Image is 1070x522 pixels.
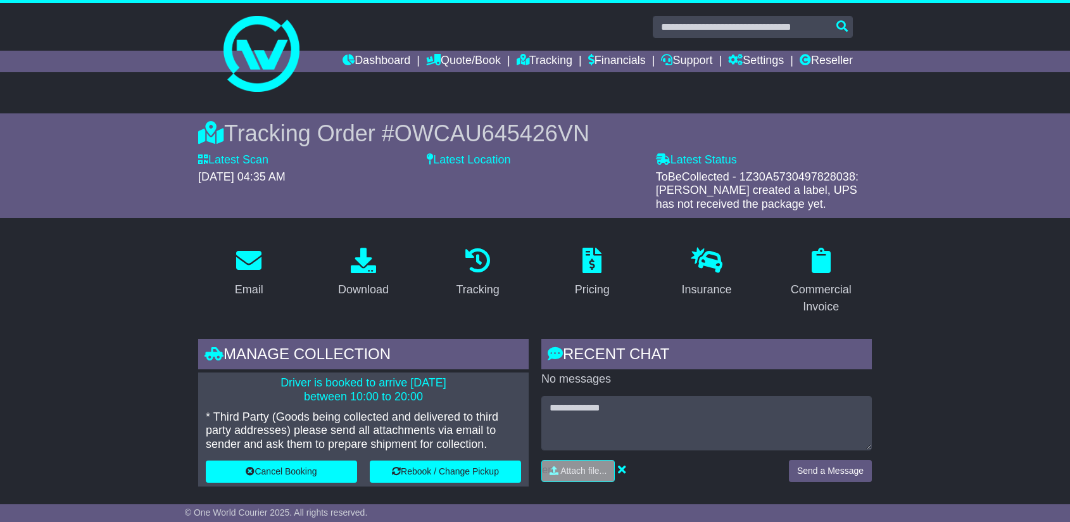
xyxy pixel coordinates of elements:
div: Manage collection [198,339,529,373]
div: Tracking [456,281,500,298]
span: © One World Courier 2025. All rights reserved. [185,507,368,518]
p: * Third Party (Goods being collected and delivered to third party addresses) please send all atta... [206,411,521,452]
a: Reseller [800,51,853,72]
div: Pricing [575,281,610,298]
span: OWCAU645426VN [394,120,589,146]
a: Settings [728,51,784,72]
div: Email [235,281,263,298]
p: Driver is booked to arrive [DATE] between 10:00 to 20:00 [206,376,521,404]
p: No messages [541,372,872,386]
div: Download [338,281,389,298]
div: Tracking Order # [198,120,872,147]
button: Cancel Booking [206,461,357,483]
a: Insurance [673,243,740,303]
div: RECENT CHAT [541,339,872,373]
button: Rebook / Change Pickup [370,461,521,483]
a: Tracking [448,243,508,303]
a: Financials [588,51,646,72]
a: Download [330,243,397,303]
label: Latest Location [427,153,510,167]
a: Pricing [567,243,618,303]
a: Quote/Book [426,51,501,72]
label: Latest Status [656,153,737,167]
a: Commercial Invoice [770,243,872,320]
a: Email [227,243,272,303]
label: Latest Scan [198,153,268,167]
a: Dashboard [343,51,410,72]
a: Support [661,51,712,72]
button: Send a Message [789,460,872,482]
span: [DATE] 04:35 AM [198,170,286,183]
div: Commercial Invoice [778,281,864,315]
a: Tracking [517,51,572,72]
div: Insurance [681,281,731,298]
span: ToBeCollected - 1Z30A5730497828038: [PERSON_NAME] created a label, UPS has not received the packa... [656,170,859,210]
